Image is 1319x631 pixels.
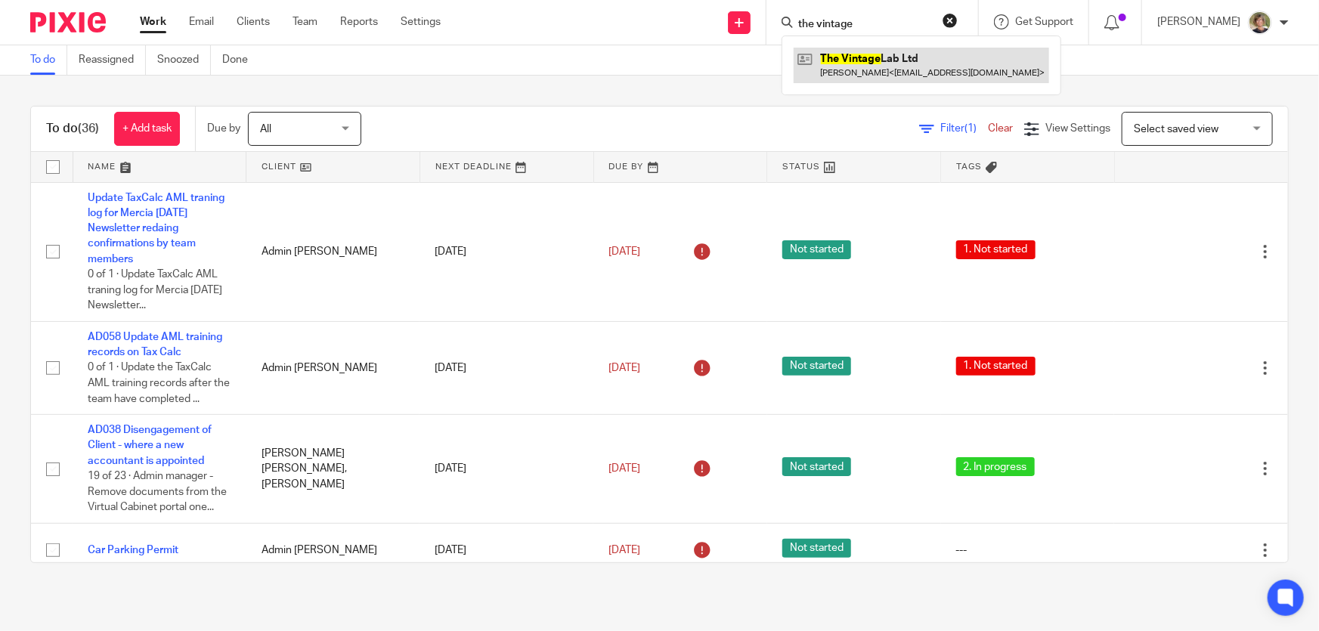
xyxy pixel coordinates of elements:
td: [DATE] [420,415,593,524]
a: Done [222,45,259,75]
span: (36) [78,122,99,135]
span: Not started [782,457,851,476]
button: Clear [943,13,958,28]
span: [DATE] [608,545,640,555]
span: Filter [940,123,988,134]
span: [DATE] [608,246,640,257]
span: 1. Not started [956,357,1036,376]
h1: To do [46,121,99,137]
span: All [260,124,271,135]
a: Reassigned [79,45,146,75]
td: [PERSON_NAME] [PERSON_NAME], [PERSON_NAME] [246,415,420,524]
span: 0 of 1 · Update TaxCalc AML traning log for Mercia [DATE] Newsletter... [88,269,222,311]
span: Not started [782,539,851,558]
a: Snoozed [157,45,211,75]
td: Admin [PERSON_NAME] [246,182,420,321]
a: Team [293,14,317,29]
img: High%20Res%20Andrew%20Price%20Accountants_Poppy%20Jakes%20photography-1142.jpg [1248,11,1272,35]
a: Clear [988,123,1013,134]
a: Settings [401,14,441,29]
td: [DATE] [420,321,593,414]
div: --- [956,543,1100,558]
span: View Settings [1045,123,1110,134]
a: Work [140,14,166,29]
span: Not started [782,357,851,376]
td: Admin [PERSON_NAME] [246,523,420,577]
span: 19 of 23 · Admin manager - Remove documents from the Virtual Cabinet portal one... [88,471,227,512]
span: 2. In progress [956,457,1035,476]
span: [DATE] [608,463,640,474]
p: Due by [207,121,240,136]
span: Not started [782,240,851,259]
span: Get Support [1015,17,1073,27]
a: Email [189,14,214,29]
span: [DATE] [608,363,640,373]
input: Search [797,18,933,32]
a: Clients [237,14,270,29]
a: AD038 Disengagement of Client - where a new accountant is appointed [88,425,212,466]
span: Tags [956,162,982,171]
span: 0 of 1 · Update the TaxCalc AML training records after the team have completed ... [88,363,230,404]
a: + Add task [114,112,180,146]
a: To do [30,45,67,75]
img: Pixie [30,12,106,32]
a: Reports [340,14,378,29]
td: [DATE] [420,523,593,577]
a: AD058 Update AML training records on Tax Calc [88,332,222,357]
td: [DATE] [420,182,593,321]
td: Admin [PERSON_NAME] [246,321,420,414]
span: 1. Not started [956,240,1036,259]
span: (1) [964,123,977,134]
a: Update TaxCalc AML traning log for Mercia [DATE] Newsletter redaing confirmations by team members [88,193,224,264]
a: Car Parking Permit [88,545,178,555]
span: Select saved view [1134,124,1218,135]
p: [PERSON_NAME] [1157,14,1240,29]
